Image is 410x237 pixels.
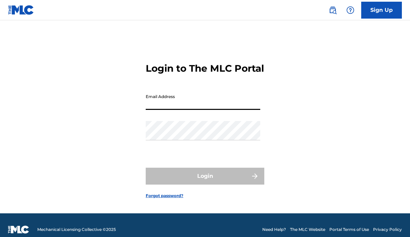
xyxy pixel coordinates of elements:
a: Portal Terms of Use [329,227,369,233]
img: search [329,6,337,14]
img: MLC Logo [8,5,34,15]
h3: Login to The MLC Portal [146,63,264,74]
a: Public Search [326,3,340,17]
a: Sign Up [361,2,402,19]
span: Mechanical Licensing Collective © 2025 [37,227,116,233]
a: The MLC Website [290,227,325,233]
a: Forgot password? [146,193,183,199]
img: logo [8,226,29,234]
a: Privacy Policy [373,227,402,233]
img: help [346,6,354,14]
a: Need Help? [262,227,286,233]
div: Help [344,3,357,17]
